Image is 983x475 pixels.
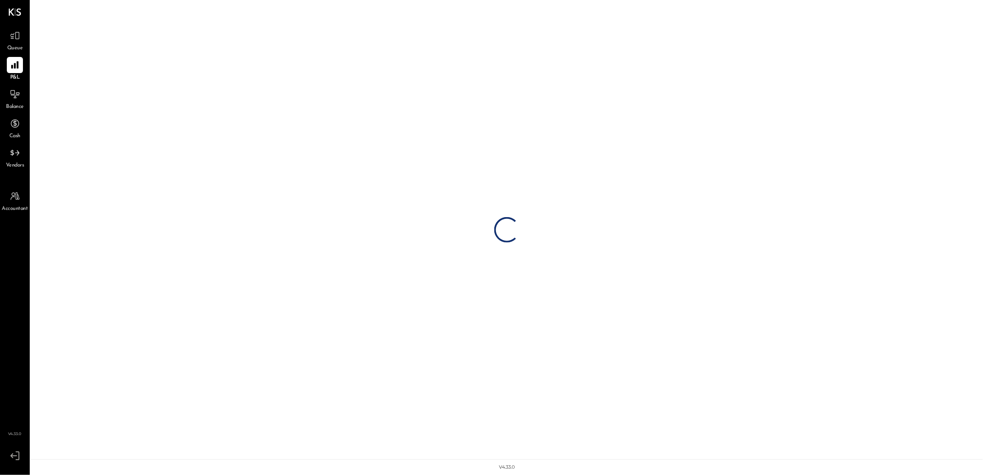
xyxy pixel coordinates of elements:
[10,74,20,82] span: P&L
[499,464,515,471] div: v 4.33.0
[6,103,24,111] span: Balance
[9,133,20,140] span: Cash
[2,205,28,213] span: Accountant
[6,162,24,170] span: Vendors
[0,188,29,213] a: Accountant
[7,45,23,52] span: Queue
[0,145,29,170] a: Vendors
[0,86,29,111] a: Balance
[0,116,29,140] a: Cash
[0,28,29,52] a: Queue
[0,57,29,82] a: P&L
